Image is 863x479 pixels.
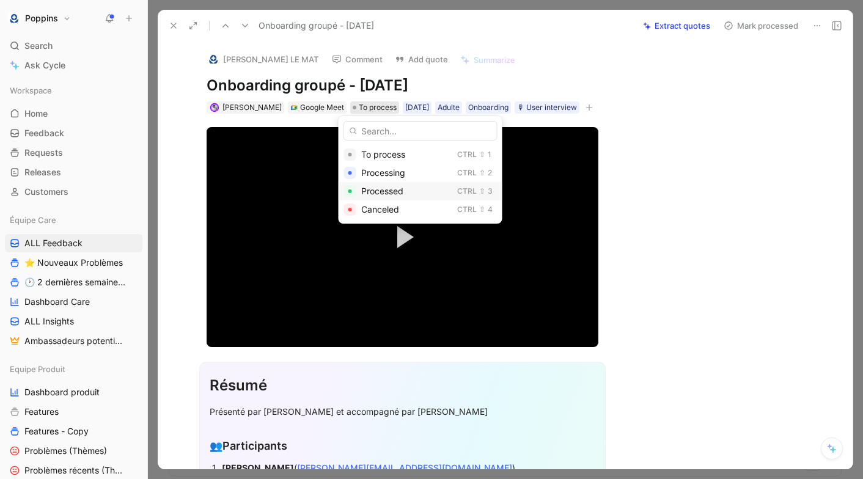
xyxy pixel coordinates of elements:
div: Ctrl [457,203,477,216]
div: Ctrl [457,148,477,161]
span: To process [361,149,405,159]
div: ⇧ [479,203,485,216]
div: Ctrl [457,167,477,179]
div: ⇧ [479,185,485,197]
span: Canceled [361,204,399,214]
span: Processed [361,186,403,196]
div: 4 [488,203,493,216]
div: Ctrl [457,185,477,197]
span: Processing [361,167,405,178]
div: ⇧ [479,167,485,179]
input: Search... [343,121,498,141]
div: 1 [488,148,491,161]
div: ⇧ [479,148,485,161]
div: 3 [488,185,493,197]
div: 2 [488,167,492,179]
